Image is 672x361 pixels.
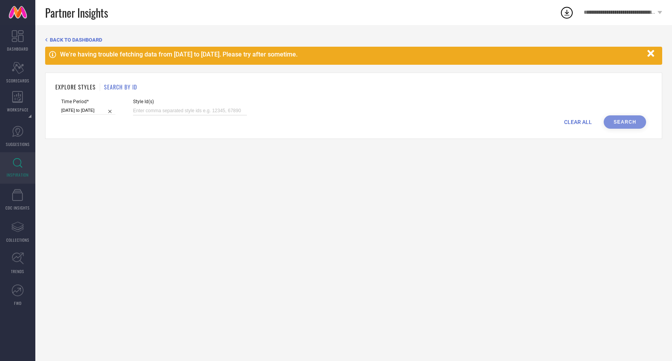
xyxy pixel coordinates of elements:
[6,237,29,243] span: COLLECTIONS
[133,106,247,115] input: Enter comma separated style ids e.g. 12345, 67890
[7,172,29,178] span: INSPIRATION
[7,46,28,52] span: DASHBOARD
[45,5,108,21] span: Partner Insights
[6,78,29,84] span: SCORECARDS
[133,99,247,104] span: Style Id(s)
[104,83,137,91] h1: SEARCH BY ID
[560,5,574,20] div: Open download list
[11,268,24,274] span: TRENDS
[6,141,30,147] span: SUGGESTIONS
[5,205,30,211] span: CDC INSIGHTS
[7,107,29,113] span: WORKSPACE
[55,83,96,91] h1: EXPLORE STYLES
[564,119,592,125] span: CLEAR ALL
[14,300,22,306] span: FWD
[61,99,115,104] span: Time Period*
[50,37,102,43] span: BACK TO DASHBOARD
[45,37,662,43] div: Back TO Dashboard
[60,51,643,58] div: We're having trouble fetching data from [DATE] to [DATE]. Please try after sometime.
[61,106,115,115] input: Select time period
